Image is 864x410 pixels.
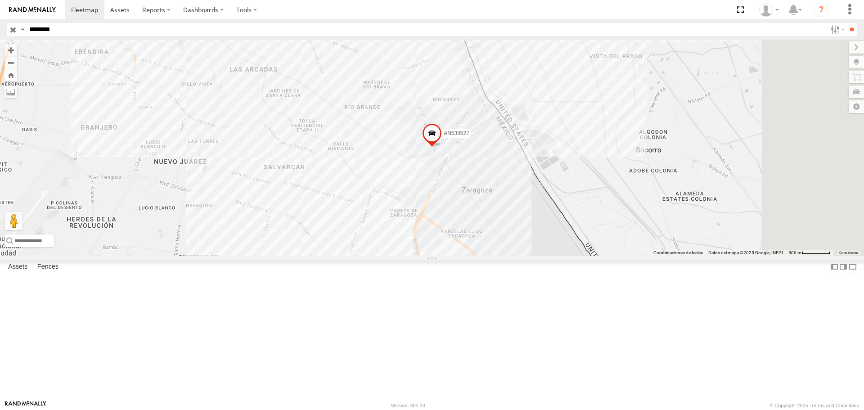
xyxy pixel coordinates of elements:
[811,403,859,408] a: Terms and Conditions
[827,23,846,36] label: Search Filter Options
[830,261,839,274] label: Dock Summary Table to the Left
[4,212,22,230] button: Arrastra el hombrecito naranja al mapa para abrir Street View
[788,250,801,255] span: 500 m
[756,3,782,17] div: Juan Menchaca
[848,261,857,274] label: Hide Summary Table
[653,250,703,256] button: Combinaciones de teclas
[4,261,32,274] label: Assets
[849,100,864,113] label: Map Settings
[4,44,17,56] button: Zoom in
[9,7,56,13] img: rand-logo.svg
[4,69,17,81] button: Zoom Home
[814,3,828,17] i: ?
[769,403,859,408] div: © Copyright 2025 -
[5,401,46,410] a: Visit our Website
[839,251,858,254] a: Condiciones
[444,130,469,136] span: AN538527
[33,261,63,274] label: Fences
[4,86,17,98] label: Measure
[708,250,783,255] span: Datos del mapa ©2025 Google, INEGI
[19,23,26,36] label: Search Query
[786,250,833,256] button: Escala del mapa: 500 m por 61 píxeles
[839,261,848,274] label: Dock Summary Table to the Right
[391,403,425,408] div: Version: 305.03
[4,56,17,69] button: Zoom out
